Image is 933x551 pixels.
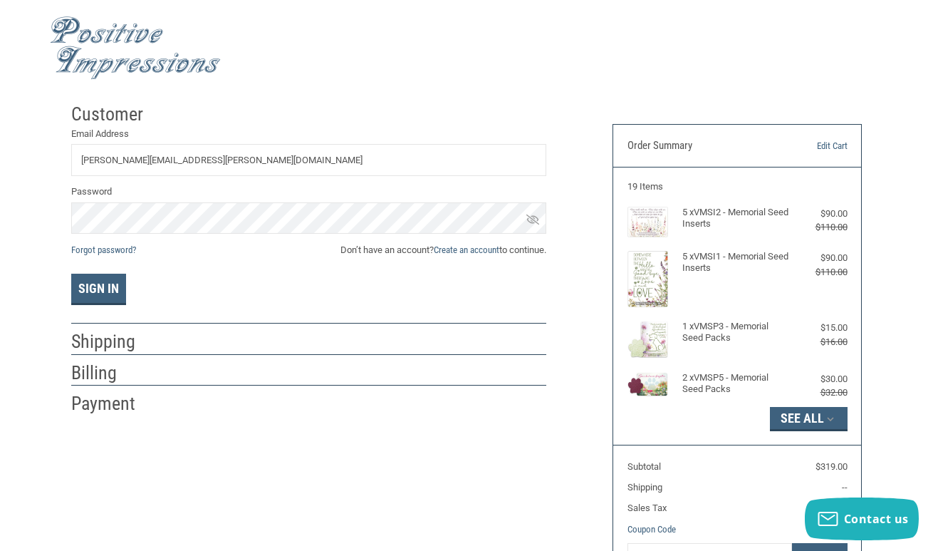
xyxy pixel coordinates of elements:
h3: 19 Items [627,181,848,192]
label: Email Address [71,127,546,141]
span: Shipping [627,482,662,493]
span: Subtotal [627,461,661,472]
span: Contact us [844,511,909,527]
h4: 1 x VMSP3 - Memorial Seed Packs [682,321,789,344]
h3: Order Summary [627,139,777,153]
div: $110.00 [792,265,847,279]
a: Edit Cart [776,139,847,153]
span: Don’t have an account? to continue. [340,243,546,257]
h4: 5 x VMSI2 - Memorial Seed Inserts [682,207,789,230]
a: Forgot password? [71,244,136,255]
span: Sales Tax [627,503,667,513]
img: Positive Impressions [50,16,221,80]
div: $90.00 [792,207,847,221]
button: Sign In [71,274,126,305]
div: $110.00 [792,220,847,235]
div: $16.00 [792,335,847,349]
h2: Shipping [71,330,155,354]
h4: 2 x VMSP5 - Memorial Seed Packs [682,372,789,396]
h2: Payment [71,392,155,416]
div: $90.00 [792,251,847,265]
span: -- [842,482,848,493]
button: Contact us [805,498,919,540]
div: $15.00 [792,321,847,335]
label: Password [71,185,546,199]
div: $32.00 [792,386,847,400]
a: Create an account [434,244,499,255]
a: Coupon Code [627,524,676,535]
button: See All [770,407,848,431]
span: $319.00 [815,461,848,472]
div: $30.00 [792,372,847,386]
h4: 5 x VMSI1 - Memorial Seed Inserts [682,251,789,274]
h2: Billing [71,361,155,385]
h2: Customer [71,103,155,126]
